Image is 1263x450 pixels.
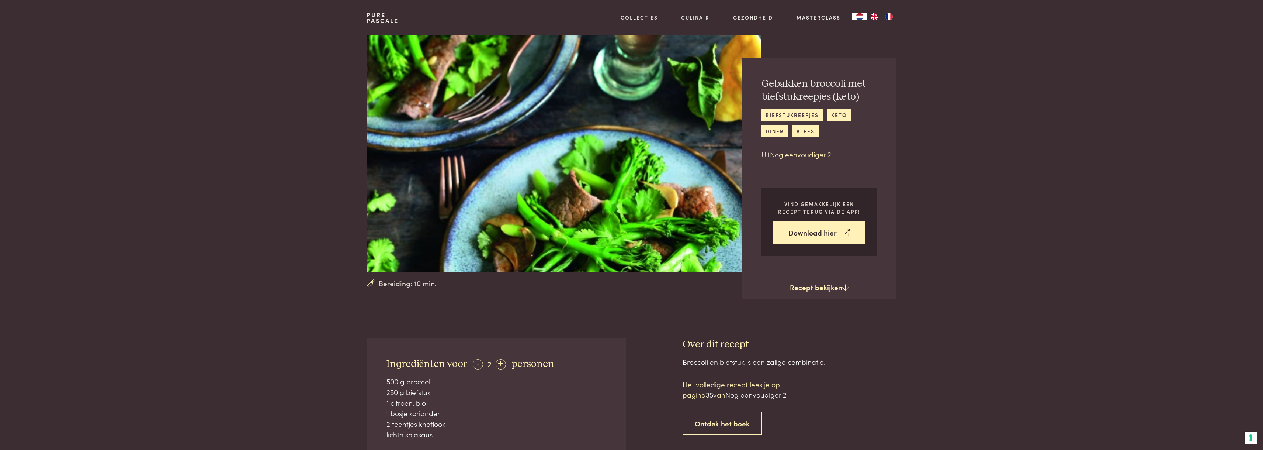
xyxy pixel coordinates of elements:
div: 500 g broccoli [386,376,606,387]
a: diner [761,125,788,137]
a: NL [852,13,867,20]
a: Recept bekijken [742,276,896,299]
a: PurePascale [367,12,399,24]
span: 2 [487,357,492,370]
p: Vind gemakkelijk een recept terug via de app! [773,200,865,215]
span: Ingrediënten voor [386,359,467,369]
div: 1 citroen, bio [386,398,606,408]
span: personen [511,359,554,369]
div: 2 teentjes knoflook [386,419,606,429]
h3: Over dit recept [683,338,896,351]
a: keto [827,109,851,121]
div: 1 bosje koriander [386,408,606,419]
div: 250 g biefstuk [386,387,606,398]
div: - [473,359,483,370]
a: Collecties [621,14,658,21]
aside: Language selected: Nederlands [852,13,896,20]
div: Broccoli en biefstuk is een zalige combinatie. [683,357,896,367]
div: Language [852,13,867,20]
button: Uw voorkeuren voor toestemming voor trackingtechnologieën [1245,432,1257,444]
div: + [496,359,506,370]
a: Masterclass [797,14,840,21]
span: Bereiding: 10 min. [379,278,437,289]
p: Uit [761,149,877,160]
a: vlees [792,125,819,137]
a: EN [867,13,882,20]
img: Gebakken broccoli met biefstukreepjes (keto) [367,35,761,272]
span: 35 [706,389,713,399]
span: Nog eenvoudiger 2 [725,389,787,399]
ul: Language list [867,13,896,20]
a: Ontdek het boek [683,412,762,435]
a: Nog eenvoudiger 2 [770,149,831,159]
p: Het volledige recept lees je op pagina van [683,379,808,400]
a: FR [882,13,896,20]
div: lichte sojasaus [386,429,606,440]
a: Gezondheid [733,14,773,21]
h2: Gebakken broccoli met biefstukreepjes (keto) [761,78,877,103]
a: Download hier [773,221,865,244]
a: Culinair [681,14,709,21]
a: biefstukreepjes [761,109,823,121]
